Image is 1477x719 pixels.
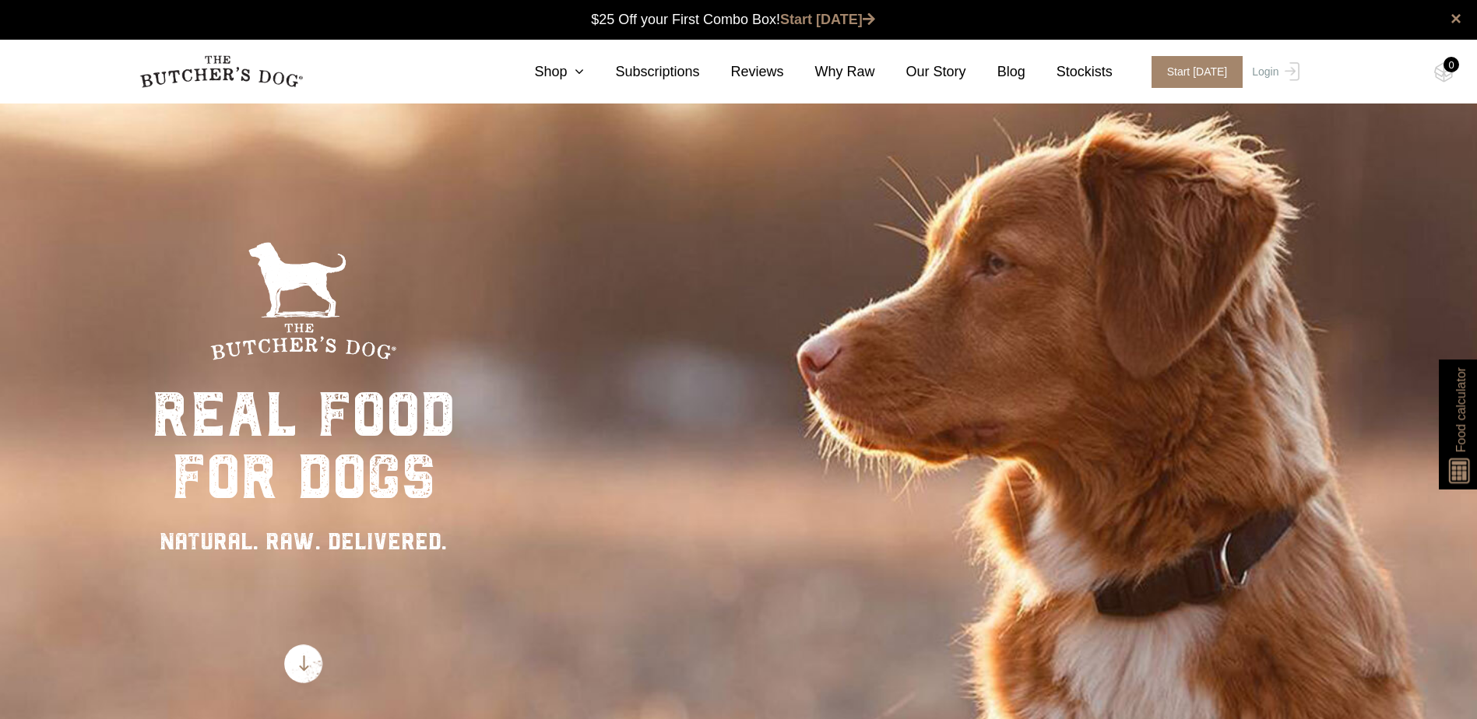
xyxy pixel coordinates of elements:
a: Blog [966,61,1025,82]
a: Why Raw [784,61,875,82]
a: close [1451,9,1461,28]
a: Our Story [875,61,966,82]
a: Start [DATE] [1136,56,1249,88]
a: Stockists [1025,61,1113,82]
a: Shop [503,61,584,82]
a: Subscriptions [584,61,699,82]
span: Start [DATE] [1152,56,1243,88]
div: 0 [1444,57,1459,72]
a: Start [DATE] [780,12,875,27]
a: Reviews [700,61,784,82]
a: Login [1248,56,1299,88]
span: Food calculator [1451,367,1470,452]
div: real food for dogs [152,384,455,508]
div: NATURAL. RAW. DELIVERED. [152,524,455,559]
img: TBD_Cart-Empty.png [1434,62,1454,82]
